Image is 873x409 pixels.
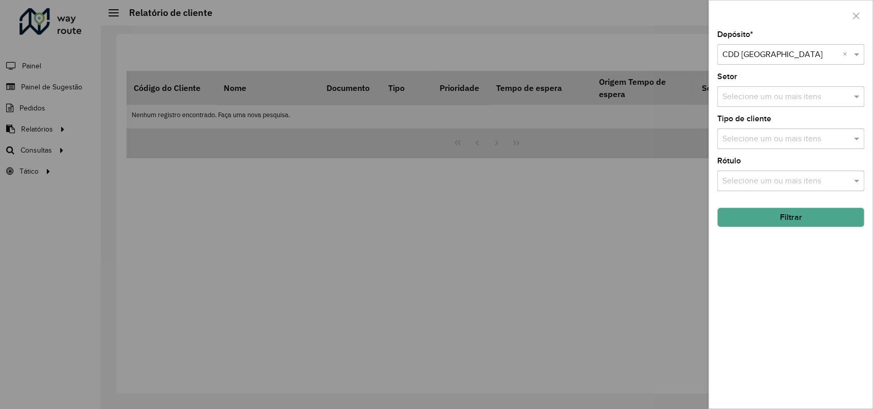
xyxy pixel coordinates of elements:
label: Depósito [717,28,753,41]
button: Filtrar [717,208,864,227]
span: Clear all [843,48,851,61]
label: Setor [717,70,737,83]
label: Tipo de cliente [717,113,771,125]
label: Rótulo [717,155,741,167]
